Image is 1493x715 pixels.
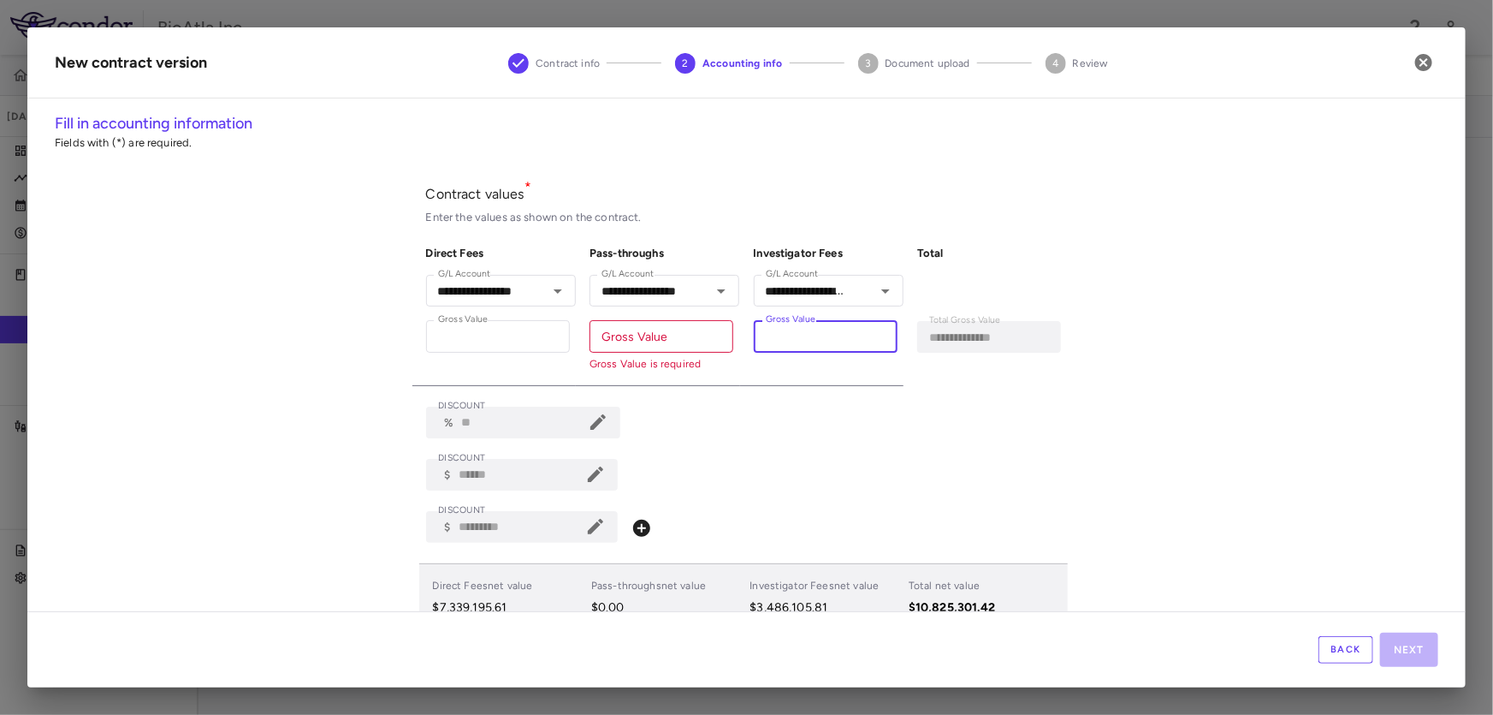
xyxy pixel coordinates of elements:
[445,521,452,533] span: $
[702,56,782,71] span: Accounting info
[536,56,600,71] span: Contract info
[433,578,585,593] p: Direct Fees net value
[438,267,490,282] label: G/L Account
[591,600,744,616] p: $0.00
[929,313,1001,328] label: Total Gross Value
[766,267,818,282] label: G/L Account
[909,578,1008,593] p: Total net value
[445,417,454,428] span: %
[426,185,1068,203] p: Contract values
[55,112,1438,135] h6: Fill in accounting information
[750,600,903,616] p: $3,486,105.81
[438,399,486,414] label: DISCOUNT
[589,356,733,372] p: Gross Value is required
[601,267,654,282] label: G/L Account
[766,313,815,327] label: Gross Value
[445,469,452,480] span: $
[874,279,898,303] button: Open
[438,451,486,466] label: DISCOUNT
[438,503,486,518] label: DISCOUNT
[591,578,744,593] p: Pass-throughs net value
[754,246,904,261] h6: Investigator Fees
[546,279,570,303] button: Open
[917,246,1068,261] h6: Total
[55,51,207,74] div: New contract version
[750,578,903,593] p: Investigator Fees net value
[1318,636,1373,664] button: Back
[55,135,1438,151] p: Fields with (*) are required.
[495,33,613,94] button: Contract info
[909,600,1008,616] p: $10,825,301.42
[426,246,577,261] h6: Direct Fees
[426,210,1068,225] div: Enter the values as shown on the contract.
[661,33,796,94] button: Accounting info
[683,57,689,69] text: 2
[709,279,733,303] button: Open
[433,600,585,616] p: $7,339,195.61
[438,313,488,327] label: Gross Value
[589,246,740,261] h6: Pass-throughs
